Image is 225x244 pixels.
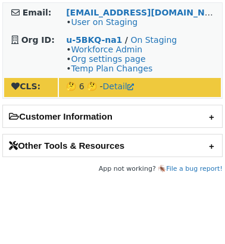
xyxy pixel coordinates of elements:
a: On Staging [130,35,177,45]
a: u-5BKQ-na1 [66,35,122,45]
h2: Other Tools & Resources [3,134,222,157]
h2: Customer Information [3,105,222,127]
td: 🤔 6 🤔 - [59,78,221,97]
footer: App not working? 🪳 [2,163,223,175]
a: Workforce Admin [71,45,142,54]
a: Detail [103,82,134,91]
a: User on Staging [71,17,137,27]
strong: Org ID: [21,35,55,45]
a: Temp Plan Changes [71,64,152,73]
strong: / [125,35,128,45]
span: • [66,17,137,27]
a: Org settings page [71,54,145,64]
a: File a bug report! [166,165,223,173]
strong: Email: [23,8,52,17]
span: • • • [66,45,152,73]
strong: CLS: [11,82,40,91]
